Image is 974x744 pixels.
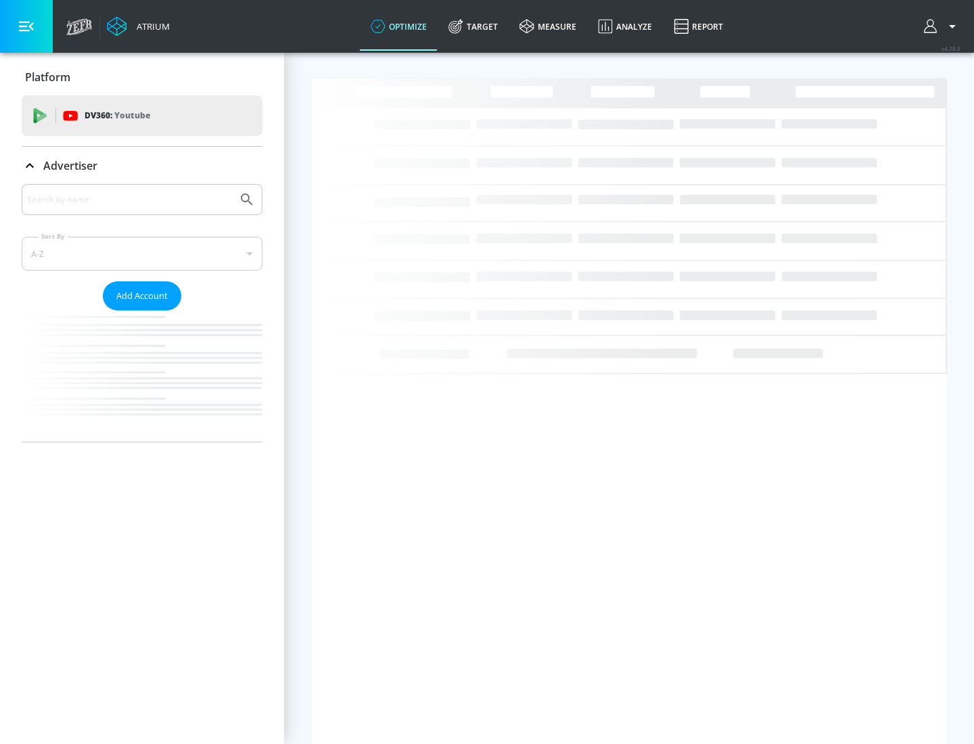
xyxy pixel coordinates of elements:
[114,108,150,122] p: Youtube
[22,184,262,442] div: Advertiser
[22,310,262,442] nav: list of Advertiser
[85,108,150,123] p: DV360:
[22,58,262,96] div: Platform
[509,2,587,51] a: measure
[25,70,70,85] p: Platform
[27,191,232,208] input: Search by name
[43,158,97,173] p: Advertiser
[587,2,663,51] a: Analyze
[22,95,262,136] div: DV360: Youtube
[438,2,509,51] a: Target
[116,288,168,304] span: Add Account
[103,281,181,310] button: Add Account
[942,45,960,52] span: v 4.28.0
[131,20,170,32] div: Atrium
[360,2,438,51] a: optimize
[39,232,68,241] label: Sort By
[22,237,262,271] div: A-Z
[107,16,170,37] a: Atrium
[663,2,734,51] a: Report
[22,147,262,185] div: Advertiser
